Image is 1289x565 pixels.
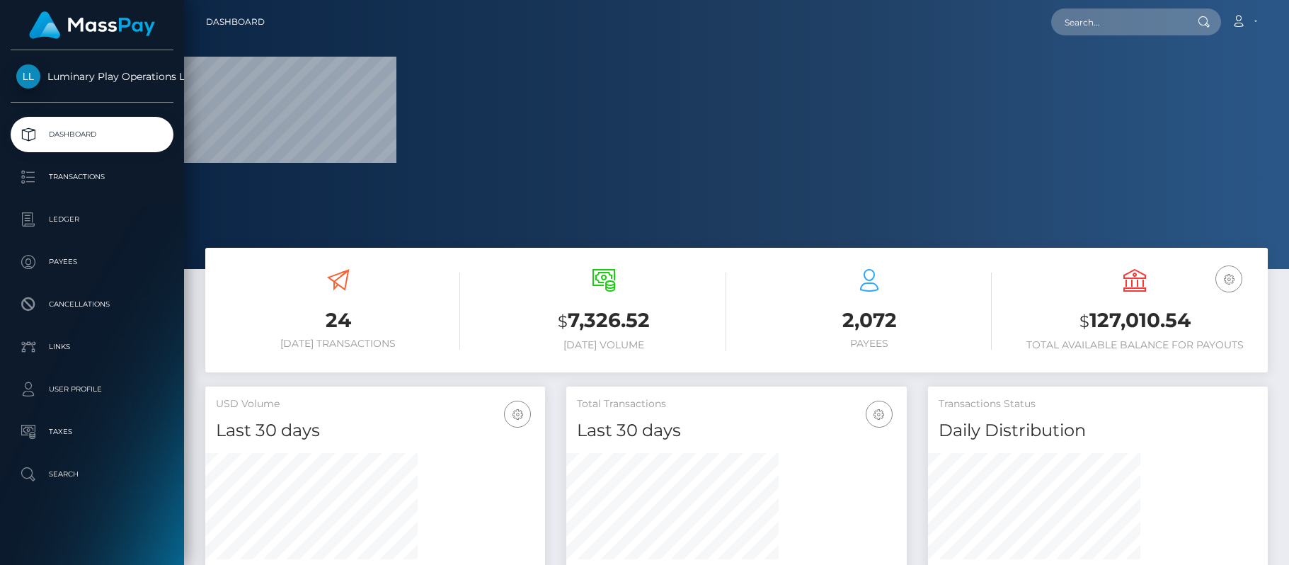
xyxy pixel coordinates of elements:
[11,244,173,280] a: Payees
[747,338,992,350] h6: Payees
[16,124,168,145] p: Dashboard
[29,11,155,39] img: MassPay Logo
[16,166,168,188] p: Transactions
[1051,8,1184,35] input: Search...
[1013,307,1257,336] h3: 127,010.54
[1079,312,1089,331] small: $
[577,397,895,411] h5: Total Transactions
[16,294,168,315] p: Cancellations
[1013,339,1257,351] h6: Total Available Balance for Payouts
[11,117,173,152] a: Dashboard
[481,339,726,351] h6: [DATE] Volume
[216,418,534,443] h4: Last 30 days
[747,307,992,334] h3: 2,072
[16,379,168,400] p: User Profile
[939,397,1257,411] h5: Transactions Status
[16,421,168,443] p: Taxes
[939,418,1257,443] h4: Daily Distribution
[16,209,168,230] p: Ledger
[577,418,895,443] h4: Last 30 days
[216,397,534,411] h5: USD Volume
[558,312,568,331] small: $
[16,464,168,485] p: Search
[16,64,40,89] img: Luminary Play Operations Limited
[481,307,726,336] h3: 7,326.52
[11,70,173,83] span: Luminary Play Operations Limited
[11,414,173,450] a: Taxes
[11,202,173,237] a: Ledger
[206,7,265,37] a: Dashboard
[11,159,173,195] a: Transactions
[11,287,173,322] a: Cancellations
[216,338,460,350] h6: [DATE] Transactions
[11,372,173,407] a: User Profile
[11,329,173,365] a: Links
[16,251,168,273] p: Payees
[216,307,460,334] h3: 24
[16,336,168,358] p: Links
[11,457,173,492] a: Search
